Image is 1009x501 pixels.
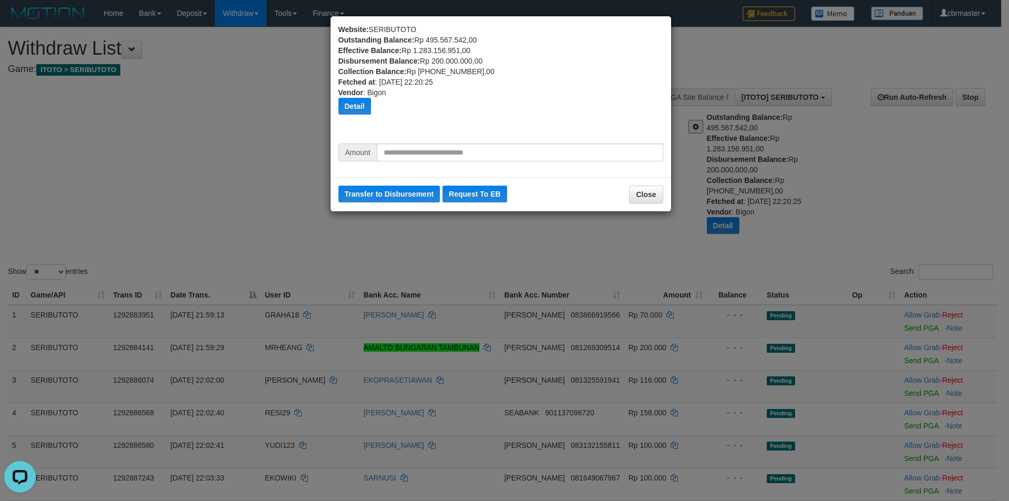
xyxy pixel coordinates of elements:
button: Open LiveChat chat widget [4,4,36,36]
button: Detail [338,98,371,115]
button: Close [629,186,663,203]
b: Disbursement Balance: [338,57,420,65]
button: Request To EB [442,186,507,202]
b: Outstanding Balance: [338,36,415,44]
b: Collection Balance: [338,67,407,76]
button: Transfer to Disbursement [338,186,440,202]
div: SERIBUTOTO Rp 495.567.542,00 Rp 1.283.156.951,00 Rp 200.000.000,00 Rp [PHONE_NUMBER],00 : [DATE] ... [338,24,663,144]
b: Effective Balance: [338,46,402,55]
b: Fetched at [338,78,375,86]
span: Amount [338,144,377,161]
b: Vendor [338,88,363,97]
b: Website: [338,25,369,34]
